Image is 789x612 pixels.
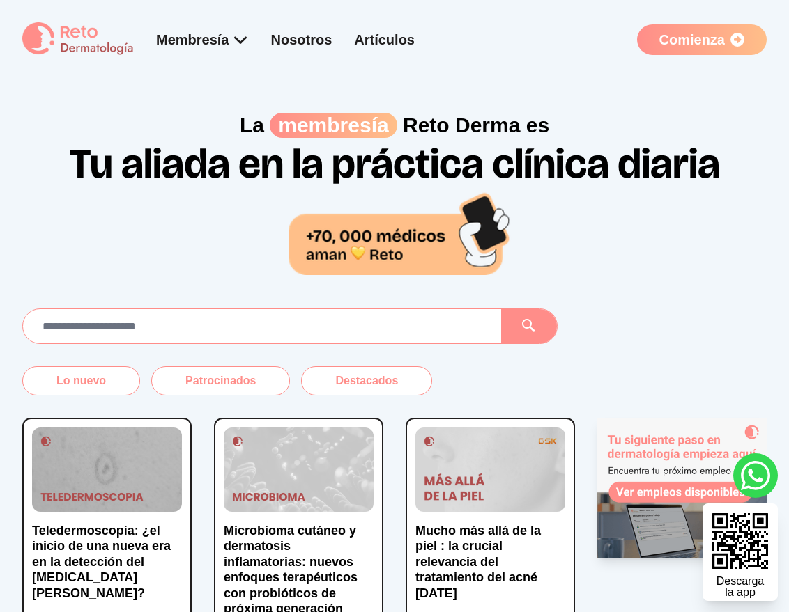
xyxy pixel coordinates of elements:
button: Lo nuevo [22,366,140,395]
p: Teledermoscopia: ¿el inicio de una nueva era en la detección del [MEDICAL_DATA][PERSON_NAME]? [32,523,182,602]
a: Artículos [354,32,415,47]
a: Nosotros [271,32,332,47]
div: Membresía [156,30,249,49]
h1: Tu aliada en la práctica clínica diaria [22,138,767,274]
img: Teledermoscopia: ¿el inicio de una nueva era en la detección del cáncer de piel? [32,427,182,512]
img: Ad - web | home | side | reto dermatologia bolsa de empleo | 2025-08-28 | 1 [597,418,767,559]
span: membresía [270,113,397,138]
img: 70,000 médicos aman Reto [289,190,512,274]
div: Descarga la app [717,576,764,598]
p: Ads [597,558,767,575]
p: Mucho más allá de la piel : la crucial relevancia del tratamiento del acné [DATE] [415,523,565,602]
a: whatsapp button [733,453,778,498]
button: Patrocinados [151,366,290,395]
p: La Reto Derma es [22,113,767,138]
img: logo Reto dermatología [22,22,134,56]
img: Microbioma cutáneo y dermatosis inflamatorias: nuevos enfoques terapéuticos con probióticos de pr... [224,427,374,512]
button: Destacados [301,366,432,395]
img: Mucho más allá de la piel : la crucial relevancia del tratamiento del acné hoy [415,427,565,512]
a: Comienza [637,24,767,55]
